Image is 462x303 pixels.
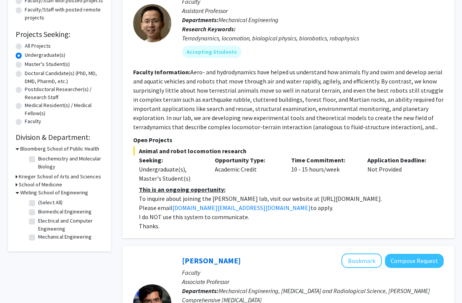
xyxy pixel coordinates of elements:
span: Animal and robot locomotion research [133,146,444,156]
p: Time Commitment: [291,156,356,165]
b: Departments: [182,287,219,295]
label: Biochemistry and Molecular Biology [38,155,101,171]
div: Terradynamics, locomotion, biological physics, biorobotics, robophysics [182,34,444,43]
button: Add Ishan Barman to Bookmarks [341,253,382,268]
div: Academic Credit [209,156,285,183]
label: Biomedical Engineering [38,208,92,216]
p: Please email to apply. [139,203,444,212]
u: This is an ongoing opportunity: [139,186,225,193]
b: Faculty Information: [133,68,190,76]
label: Electrical and Computer Engineering [38,217,101,233]
label: (Select All) [38,199,63,207]
p: I do NOT use this system to communicate. [139,212,444,221]
p: Opportunity Type: [215,156,280,165]
iframe: Chat [6,269,32,297]
span: Mechanical Engineering [219,16,278,24]
div: Not Provided [362,156,438,183]
p: Assistant Professor [182,6,444,15]
h3: School of Medicine [19,181,62,189]
label: Undergraduate(s) [25,51,65,59]
a: [PERSON_NAME] [182,256,241,265]
label: Doctoral Candidate(s) (PhD, MD, DMD, PharmD, etc.) [25,69,103,85]
h3: Bloomberg School of Public Health [20,145,99,153]
label: Medical Resident(s) / Medical Fellow(s) [25,101,103,117]
fg-read-more: Aero- and hydrodynamics have helped us understand how animals fly and swim and develop aerial and... [133,68,444,131]
label: Master's Student(s) [25,60,70,68]
p: Faculty [182,268,444,277]
h3: Krieger School of Arts and Sciences [19,173,101,181]
b: Departments: [182,16,219,24]
div: 10 - 15 hours/week [285,156,362,183]
label: Faculty/Staff with posted remote projects [25,6,103,22]
label: Mechanical Engineering [38,233,92,241]
h2: Projects Seeking: [16,30,103,39]
a: [DOMAIN_NAME][EMAIL_ADDRESS][DOMAIN_NAME] [172,204,311,212]
p: Open Projects [133,135,444,144]
p: To inquire about joining the [PERSON_NAME] lab, visit our website at [URL][DOMAIN_NAME]. [139,194,444,203]
p: Application Deadline: [367,156,432,165]
button: Compose Request to Ishan Barman [385,254,444,268]
mat-chip: Accepting Students [182,46,241,58]
h3: Whiting School of Engineering [20,189,88,197]
p: Seeking: [139,156,204,165]
h2: Division & Department: [16,133,103,142]
b: Research Keywords: [182,25,236,33]
div: Undergraduate(s), Master's Student(s) [139,165,204,183]
p: Thanks. [139,221,444,231]
label: All Projects [25,42,51,50]
label: Faculty [25,117,41,125]
label: Postdoctoral Researcher(s) / Research Staff [25,85,103,101]
p: Associate Professor [182,277,444,286]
